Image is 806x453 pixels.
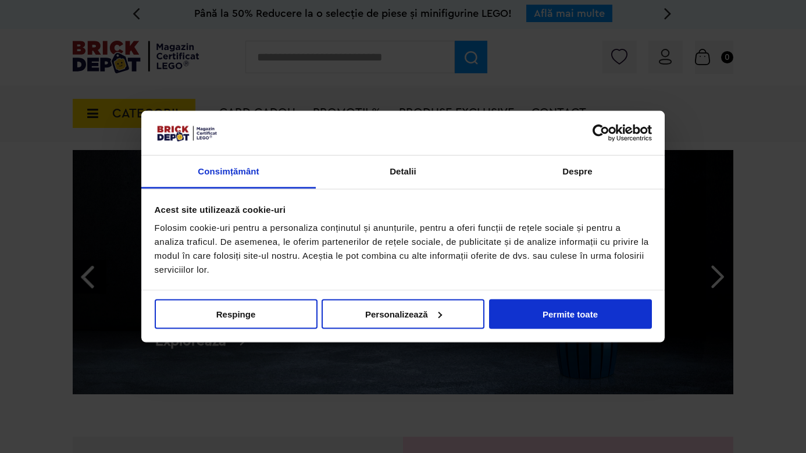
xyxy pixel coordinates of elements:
div: Folosim cookie-uri pentru a personaliza conținutul și anunțurile, pentru a oferi funcții de rețel... [155,221,652,277]
button: Personalizează [322,299,484,329]
button: Respinge [155,299,318,329]
img: siglă [155,124,219,142]
a: Detalii [316,156,490,189]
button: Permite toate [489,299,652,329]
a: Despre [490,156,665,189]
div: Acest site utilizează cookie-uri [155,202,652,216]
a: Usercentrics Cookiebot - opens in a new window [550,124,652,141]
a: Consimțământ [141,156,316,189]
